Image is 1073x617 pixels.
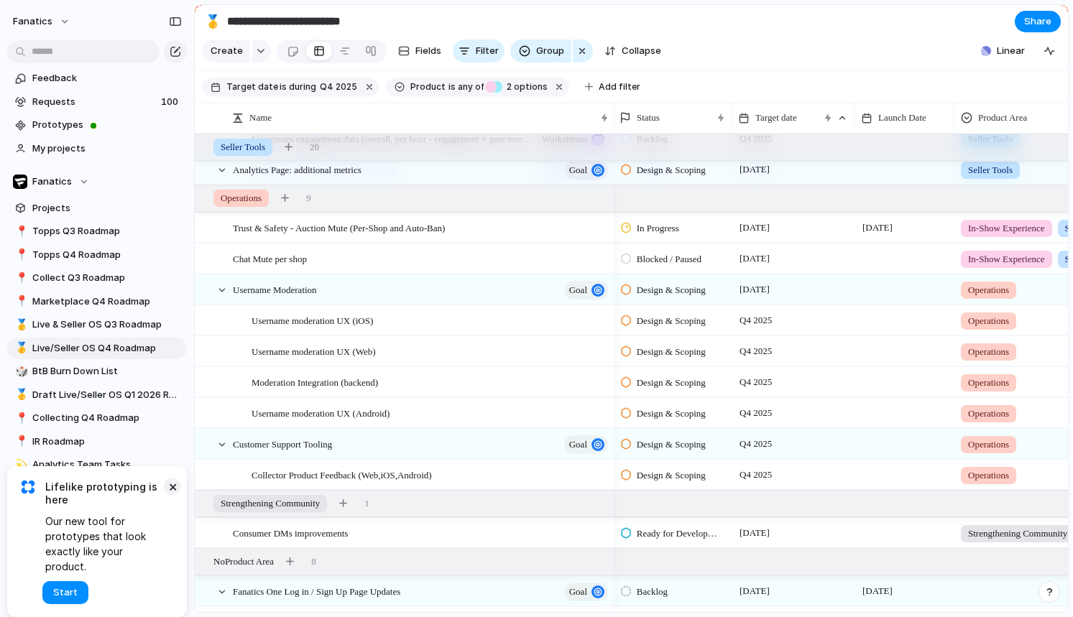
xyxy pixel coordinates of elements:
[968,468,1009,483] span: Operations
[7,338,187,359] div: 🥇Live/Seller OS Q4 Roadmap
[13,458,27,472] button: 💫
[975,40,1031,62] button: Linear
[637,468,706,483] span: Design & Scoping
[32,224,182,238] span: Topps Q3 Roadmap
[13,388,27,402] button: 🥇
[233,435,332,452] span: Customer Support Tooling
[221,496,320,511] span: Strengthening Community
[15,386,25,403] div: 🥇
[502,80,548,93] span: options
[306,191,311,205] span: 9
[287,80,316,93] span: during
[7,407,187,429] a: 📍Collecting Q4 Roadmap
[6,10,78,33] button: fanatics
[968,376,1009,390] span: Operations
[252,312,373,328] span: Username moderation UX (iOS)
[32,364,182,379] span: BtB Burn Down List
[42,581,88,604] button: Start
[7,171,187,192] button: Fanatics
[968,437,1009,452] span: Operations
[453,40,505,62] button: Filter
[15,246,25,263] div: 📍
[637,314,706,328] span: Design & Scoping
[446,79,487,95] button: isany of
[968,345,1009,359] span: Operations
[233,524,348,541] span: Consumer DMs improvements
[164,478,181,495] button: Dismiss
[233,583,400,599] span: Fanatics One Log in / Sign Up Page Updates
[968,283,1009,297] span: Operations
[7,221,187,242] a: 📍Topps Q3 Roadmap
[7,314,187,335] a: 🥇Live & Seller OS Q3 Roadmap
[15,293,25,310] div: 📍
[252,343,376,359] span: Username moderation UX (Web)
[15,317,25,333] div: 🥇
[637,407,706,421] span: Design & Scoping
[736,374,775,391] span: Q4 2025
[7,138,187,159] a: My projects
[456,80,484,93] span: any of
[736,404,775,422] span: Q4 2025
[968,163,1013,177] span: Seller Tools
[476,44,499,58] span: Filter
[32,175,72,189] span: Fanatics
[392,40,447,62] button: Fields
[15,363,25,380] div: 🎲
[13,317,27,332] button: 🥇
[13,435,27,449] button: 📍
[310,140,319,154] span: 20
[252,374,378,390] span: Moderation Integration (backend)
[7,361,187,382] div: 🎲BtB Burn Down List
[13,294,27,309] button: 📍
[221,191,262,205] span: Operations
[637,163,706,177] span: Design & Scoping
[32,71,182,85] span: Feedback
[755,111,797,125] span: Target date
[13,411,27,425] button: 📍
[564,161,608,180] button: goal
[15,433,25,450] div: 📍
[736,219,773,236] span: [DATE]
[448,80,456,93] span: is
[13,224,27,238] button: 📍
[7,431,187,453] a: 📍IR Roadmap
[968,221,1045,236] span: In-Show Experience
[978,111,1027,125] span: Product Area
[201,10,224,33] button: 🥇
[32,201,182,215] span: Projects
[320,80,357,93] span: Q4 2025
[637,376,706,390] span: Design & Scoping
[13,271,27,285] button: 📍
[7,91,187,113] a: Requests100
[637,526,719,541] span: Ready for Development
[32,248,182,262] span: Topps Q4 Roadmap
[32,118,182,132] span: Prototypes
[502,81,514,92] span: 2
[7,244,187,266] a: 📍Topps Q4 Roadmap
[252,466,432,483] span: Collector Product Feedback (Web,iOS,Android)
[202,40,250,62] button: Create
[32,317,182,332] span: Live & Seller OS Q3 Roadmap
[13,14,52,29] span: fanatics
[32,435,182,449] span: IR Roadmap
[15,410,25,427] div: 📍
[736,281,773,298] span: [DATE]
[637,585,668,599] span: Backlog
[736,524,773,542] span: [DATE]
[736,583,773,600] span: [DATE]
[213,555,274,569] span: No Product Area
[7,291,187,312] div: 📍Marketplace Q4 Roadmap
[252,404,390,421] span: Username moderation UX (Android)
[211,44,243,58] span: Create
[410,80,446,93] span: Product
[317,79,360,95] button: Q4 2025
[736,250,773,267] span: [DATE]
[736,161,773,178] span: [DATE]
[569,280,587,300] span: goal
[1024,14,1051,29] span: Share
[7,384,187,406] div: 🥇Draft Live/Seller OS Q1 2026 Roadmap
[311,555,316,569] span: 8
[564,281,608,300] button: goal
